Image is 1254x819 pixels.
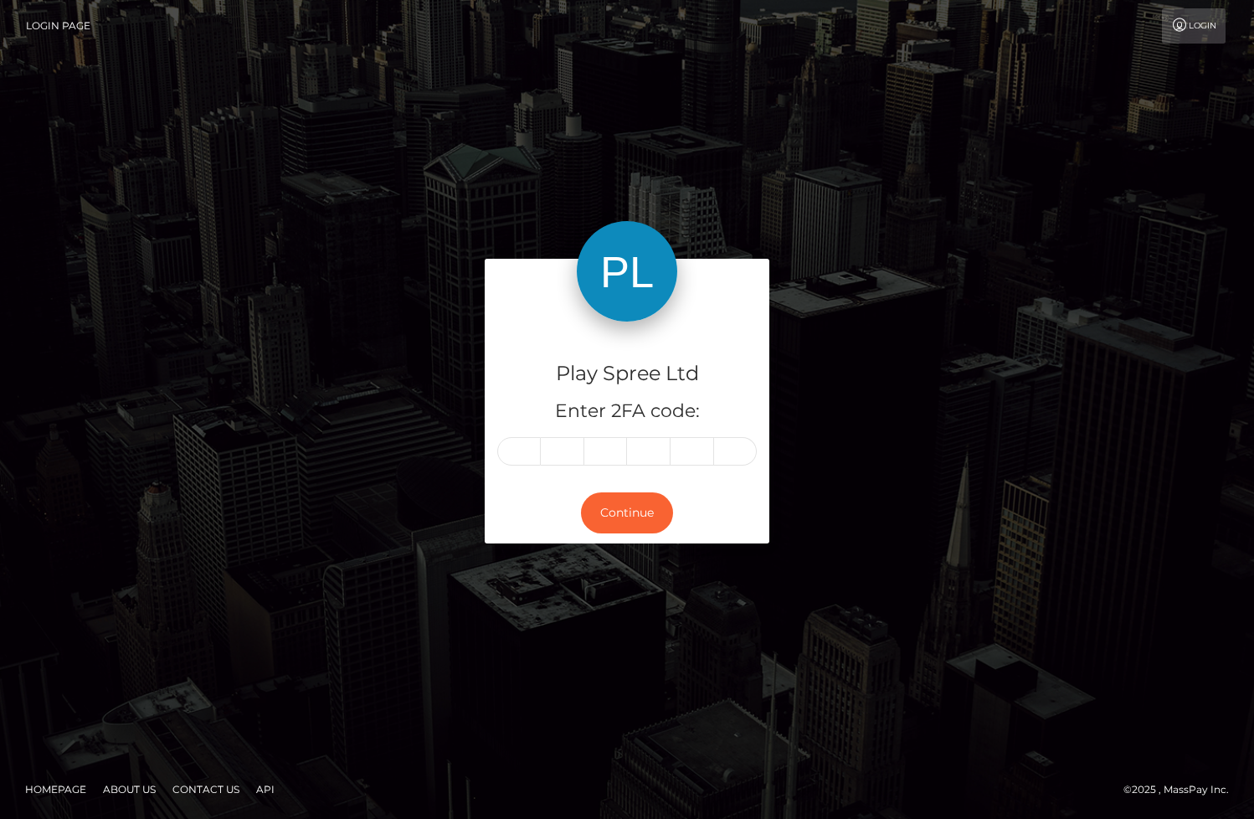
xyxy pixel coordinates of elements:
[577,221,677,322] img: Play Spree Ltd
[497,359,757,389] h4: Play Spree Ltd
[18,776,93,802] a: Homepage
[581,492,673,533] button: Continue
[96,776,162,802] a: About Us
[1162,8,1226,44] a: Login
[1123,780,1241,799] div: © 2025 , MassPay Inc.
[26,8,90,44] a: Login Page
[497,399,757,425] h5: Enter 2FA code:
[166,776,246,802] a: Contact Us
[249,776,281,802] a: API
